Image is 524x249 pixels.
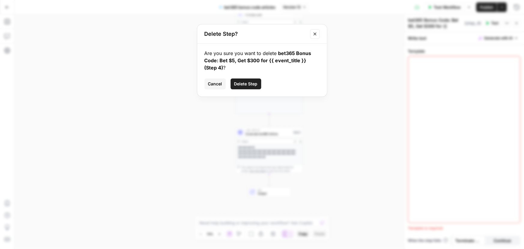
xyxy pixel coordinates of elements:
button: Cancel [204,78,226,89]
button: Close modal [310,29,320,39]
span: Cancel [208,81,222,87]
button: Delete Step [231,78,261,89]
span: Delete Step [234,81,258,87]
h2: Delete Step? [204,30,307,38]
div: Are you sure you want to delete ? [204,50,320,71]
strong: bet365 Bonus Code: Bet $5, Get $300 for {{ event_title }} (Step 4) [204,50,311,71]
